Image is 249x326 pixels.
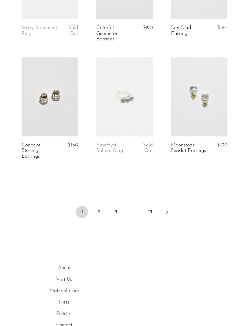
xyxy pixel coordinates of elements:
span: 1 [76,206,88,218]
a: 13 [144,206,156,218]
a: Colorful Geometric Earrings [96,25,132,42]
span: $190 [217,25,227,30]
a: 3 [110,206,122,218]
span: Sold Out [68,25,78,36]
a: Next [161,206,173,219]
a: Press [59,300,69,305]
span: $190 [217,142,227,148]
span: $190 [142,25,153,30]
span: $150 [68,142,78,148]
a: About [58,266,70,270]
a: Material Care [49,289,79,293]
span: … [127,206,139,218]
a: Moonstone Peridot Earrings [171,142,207,154]
a: Concave Sterling Earrings [22,142,57,159]
a: Amethyst Sphere Ring [96,142,132,154]
span: Sold Out [143,142,153,153]
a: Sun Stud Earrings [171,25,207,36]
a: Policies [56,311,72,316]
a: 2 [93,206,105,218]
a: Visit Us [56,277,72,282]
a: Wavy Statement Ring [22,25,57,36]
